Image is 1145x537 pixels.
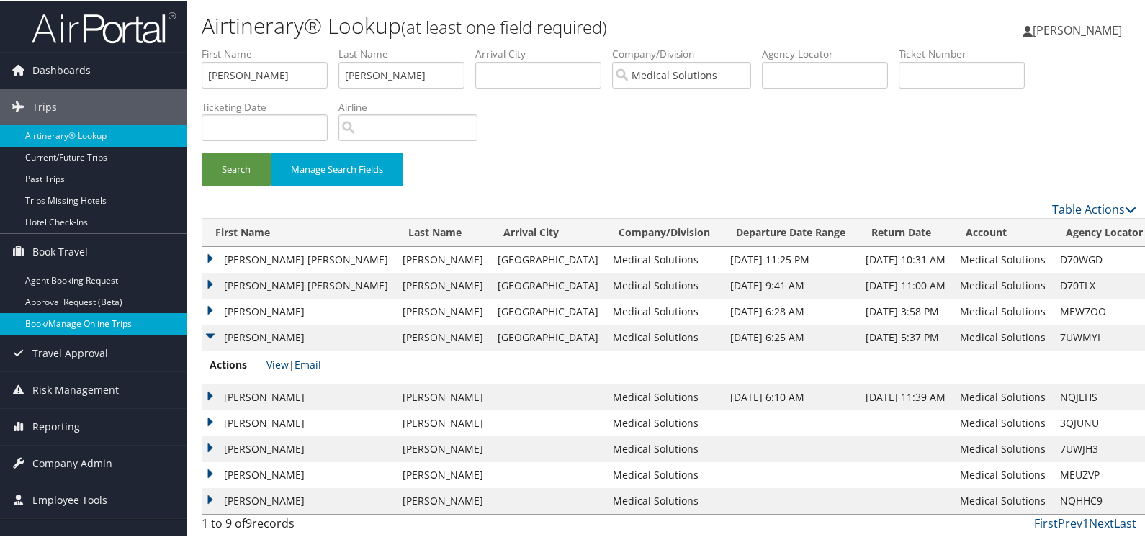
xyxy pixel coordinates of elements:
[32,444,112,480] span: Company Admin
[202,45,338,60] label: First Name
[953,461,1053,487] td: Medical Solutions
[1082,514,1089,530] a: 1
[606,487,723,513] td: Medical Solutions
[395,245,490,271] td: [PERSON_NAME]
[395,217,490,245] th: Last Name: activate to sort column ascending
[723,323,858,349] td: [DATE] 6:25 AM
[202,435,395,461] td: [PERSON_NAME]
[266,356,289,370] a: View
[606,435,723,461] td: Medical Solutions
[202,409,395,435] td: [PERSON_NAME]
[1089,514,1114,530] a: Next
[202,271,395,297] td: [PERSON_NAME] [PERSON_NAME]
[32,481,107,517] span: Employee Tools
[953,435,1053,461] td: Medical Solutions
[395,409,490,435] td: [PERSON_NAME]
[1114,514,1136,530] a: Last
[32,407,80,443] span: Reporting
[202,461,395,487] td: [PERSON_NAME]
[606,217,723,245] th: Company/Division
[606,271,723,297] td: Medical Solutions
[202,245,395,271] td: [PERSON_NAME] [PERSON_NAME]
[32,334,108,370] span: Travel Approval
[953,297,1053,323] td: Medical Solutions
[1034,514,1058,530] a: First
[490,217,606,245] th: Arrival City: activate to sort column ascending
[266,356,321,370] span: |
[32,371,119,407] span: Risk Management
[395,461,490,487] td: [PERSON_NAME]
[723,271,858,297] td: [DATE] 9:41 AM
[606,323,723,349] td: Medical Solutions
[858,245,953,271] td: [DATE] 10:31 AM
[202,487,395,513] td: [PERSON_NAME]
[202,297,395,323] td: [PERSON_NAME]
[1052,200,1136,216] a: Table Actions
[490,297,606,323] td: [GEOGRAPHIC_DATA]
[202,151,271,185] button: Search
[395,297,490,323] td: [PERSON_NAME]
[858,383,953,409] td: [DATE] 11:39 AM
[606,383,723,409] td: Medical Solutions
[612,45,762,60] label: Company/Division
[202,99,338,113] label: Ticketing Date
[32,233,88,268] span: Book Travel
[295,356,321,370] a: Email
[395,487,490,513] td: [PERSON_NAME]
[395,323,490,349] td: [PERSON_NAME]
[32,51,91,87] span: Dashboards
[899,45,1036,60] label: Ticket Number
[271,151,403,185] button: Manage Search Fields
[490,245,606,271] td: [GEOGRAPHIC_DATA]
[338,99,488,113] label: Airline
[953,323,1053,349] td: Medical Solutions
[395,271,490,297] td: [PERSON_NAME]
[606,409,723,435] td: Medical Solutions
[858,323,953,349] td: [DATE] 5:37 PM
[606,245,723,271] td: Medical Solutions
[953,487,1053,513] td: Medical Solutions
[401,14,607,37] small: (at least one field required)
[202,9,825,40] h1: Airtinerary® Lookup
[723,245,858,271] td: [DATE] 11:25 PM
[338,45,475,60] label: Last Name
[723,383,858,409] td: [DATE] 6:10 AM
[490,323,606,349] td: [GEOGRAPHIC_DATA]
[202,217,395,245] th: First Name: activate to sort column ascending
[953,217,1053,245] th: Account: activate to sort column ascending
[490,271,606,297] td: [GEOGRAPHIC_DATA]
[32,9,176,43] img: airportal-logo.png
[953,383,1053,409] td: Medical Solutions
[395,383,490,409] td: [PERSON_NAME]
[762,45,899,60] label: Agency Locator
[210,356,264,371] span: Actions
[606,297,723,323] td: Medical Solutions
[858,297,953,323] td: [DATE] 3:58 PM
[723,217,858,245] th: Departure Date Range: activate to sort column ascending
[395,435,490,461] td: [PERSON_NAME]
[953,271,1053,297] td: Medical Solutions
[723,297,858,323] td: [DATE] 6:28 AM
[32,88,57,124] span: Trips
[953,245,1053,271] td: Medical Solutions
[202,323,395,349] td: [PERSON_NAME]
[1033,21,1122,37] span: [PERSON_NAME]
[1058,514,1082,530] a: Prev
[606,461,723,487] td: Medical Solutions
[953,409,1053,435] td: Medical Solutions
[858,217,953,245] th: Return Date: activate to sort column ascending
[475,45,612,60] label: Arrival City
[858,271,953,297] td: [DATE] 11:00 AM
[1023,7,1136,50] a: [PERSON_NAME]
[246,514,252,530] span: 9
[202,383,395,409] td: [PERSON_NAME]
